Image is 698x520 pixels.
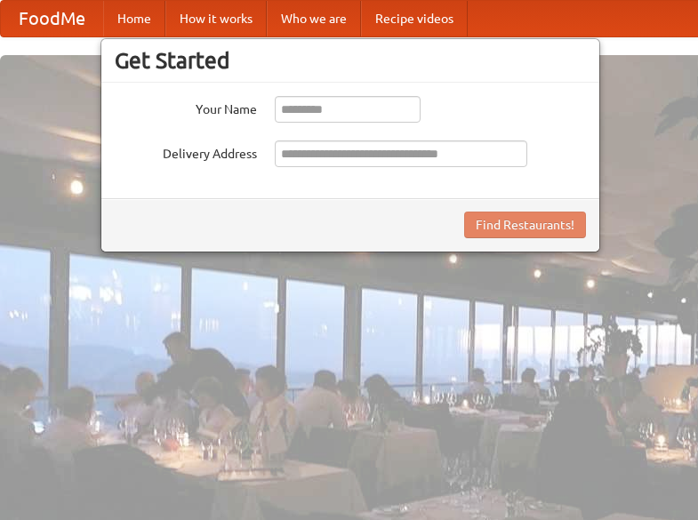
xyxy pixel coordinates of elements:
[115,47,586,74] h3: Get Started
[115,96,257,118] label: Your Name
[267,1,361,36] a: Who we are
[115,140,257,163] label: Delivery Address
[165,1,267,36] a: How it works
[464,212,586,238] button: Find Restaurants!
[361,1,468,36] a: Recipe videos
[103,1,165,36] a: Home
[1,1,103,36] a: FoodMe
